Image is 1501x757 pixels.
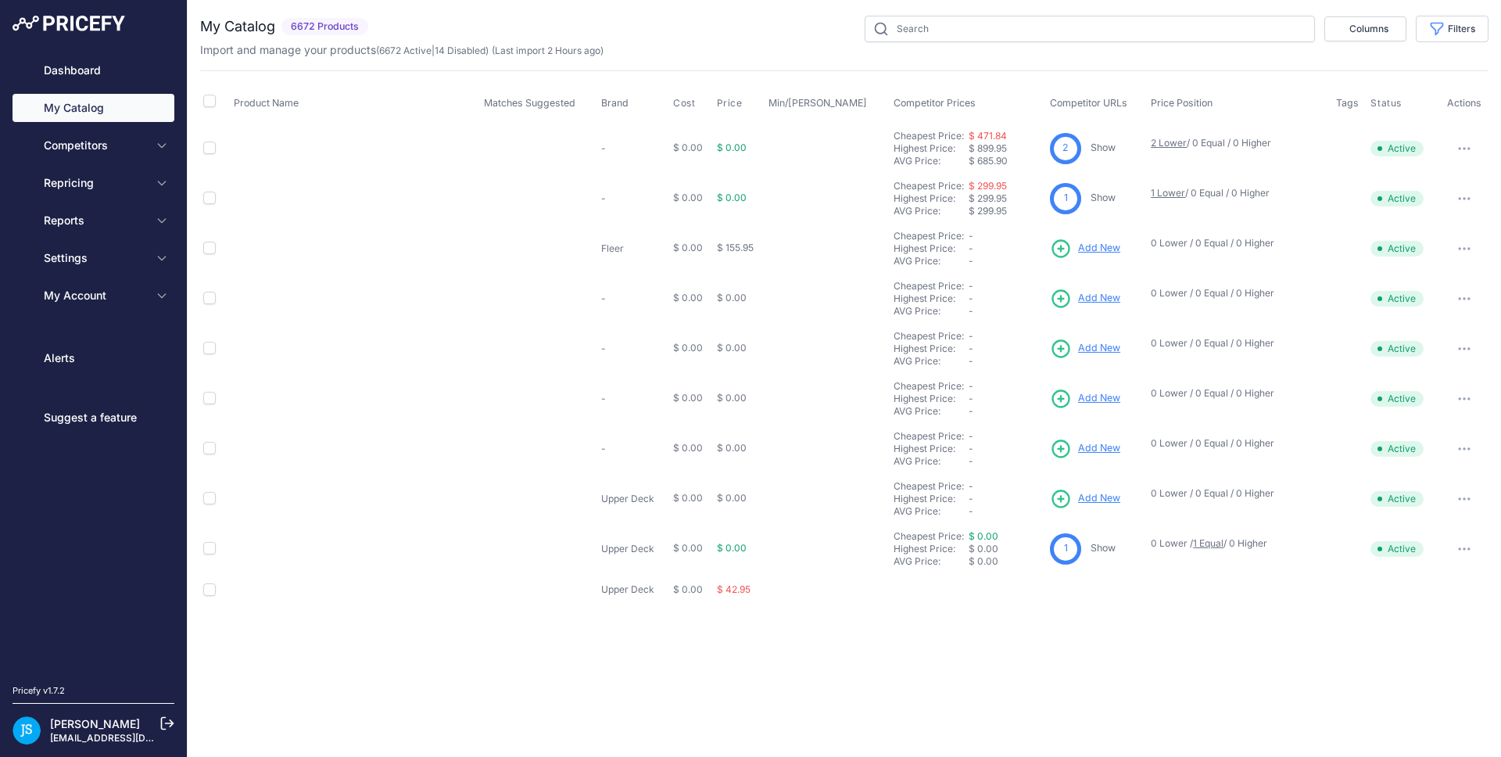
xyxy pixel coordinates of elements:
[969,142,1007,154] span: $ 899.95
[673,142,703,153] span: $ 0.00
[13,169,174,197] button: Repricing
[717,292,747,303] span: $ 0.00
[1050,238,1120,260] a: Add New
[717,192,747,203] span: $ 0.00
[894,455,969,468] div: AVG Price:
[894,192,969,205] div: Highest Price:
[1151,187,1185,199] a: 1 Lower
[969,242,973,254] span: -
[717,492,747,504] span: $ 0.00
[969,380,973,392] span: -
[44,175,146,191] span: Repricing
[1050,288,1120,310] a: Add New
[969,280,973,292] span: -
[13,16,125,31] img: Pricefy Logo
[1370,241,1424,257] span: Active
[1151,137,1187,149] a: 2 Lower
[44,138,146,153] span: Competitors
[1050,438,1120,460] a: Add New
[894,430,964,442] a: Cheapest Price:
[13,56,174,84] a: Dashboard
[1050,488,1120,510] a: Add New
[601,343,667,355] p: -
[865,16,1315,42] input: Search
[13,344,174,372] a: Alerts
[969,430,973,442] span: -
[1151,387,1320,400] p: 0 Lower / 0 Equal / 0 Higher
[673,242,703,253] span: $ 0.00
[969,205,1044,217] div: $ 299.95
[894,355,969,368] div: AVG Price:
[1193,537,1223,549] a: 1 Equal
[200,42,604,58] p: Import and manage your products
[1416,16,1488,42] button: Filters
[894,405,969,418] div: AVG Price:
[894,343,969,355] div: Highest Price:
[379,45,432,56] a: 6672 Active
[969,493,973,504] span: -
[601,583,667,596] p: Upper Deck
[376,45,489,56] span: ( | )
[1151,97,1213,109] span: Price Position
[601,292,667,305] p: -
[13,94,174,122] a: My Catalog
[894,280,964,292] a: Cheapest Price:
[13,282,174,310] button: My Account
[13,206,174,235] button: Reports
[13,404,174,432] a: Suggest a feature
[1091,192,1116,203] a: Show
[894,130,964,142] a: Cheapest Price:
[894,505,969,518] div: AVG Price:
[1050,97,1127,109] span: Competitor URLs
[673,442,703,454] span: $ 0.00
[44,288,146,303] span: My Account
[894,493,969,505] div: Highest Price:
[1151,437,1320,450] p: 0 Lower / 0 Equal / 0 Higher
[1151,187,1320,199] p: / 0 Equal / 0 Higher
[13,56,174,666] nav: Sidebar
[1370,141,1424,156] span: Active
[1078,241,1120,256] span: Add New
[1064,191,1068,206] span: 1
[969,405,973,417] span: -
[1151,537,1320,550] p: 0 Lower / / 0 Higher
[673,583,703,595] span: $ 0.00
[1447,97,1481,109] span: Actions
[969,480,973,492] span: -
[13,684,65,698] div: Pricefy v1.7.2
[673,392,703,404] span: $ 0.00
[601,242,667,255] p: Fleer
[44,250,146,266] span: Settings
[1078,491,1120,506] span: Add New
[1370,391,1424,407] span: Active
[601,393,667,405] p: -
[1078,341,1120,356] span: Add New
[969,555,1044,568] div: $ 0.00
[673,97,698,109] button: Cost
[894,443,969,455] div: Highest Price:
[601,543,667,555] p: Upper Deck
[492,45,604,56] span: (Last import 2 Hours ago)
[969,192,1007,204] span: $ 299.95
[435,45,485,56] a: 14 Disabled
[969,505,973,517] span: -
[969,180,1007,192] a: $ 299.95
[969,455,973,467] span: -
[894,543,969,555] div: Highest Price:
[1151,237,1320,249] p: 0 Lower / 0 Equal / 0 Higher
[1336,97,1359,109] span: Tags
[717,97,746,109] button: Price
[1370,191,1424,206] span: Active
[1151,487,1320,500] p: 0 Lower / 0 Equal / 0 Higher
[281,18,368,36] span: 6672 Products
[894,155,969,167] div: AVG Price:
[717,392,747,404] span: $ 0.00
[13,131,174,160] button: Competitors
[894,292,969,305] div: Highest Price:
[969,255,973,267] span: -
[894,242,969,255] div: Highest Price:
[969,443,973,454] span: -
[969,343,973,354] span: -
[894,330,964,342] a: Cheapest Price:
[969,393,973,404] span: -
